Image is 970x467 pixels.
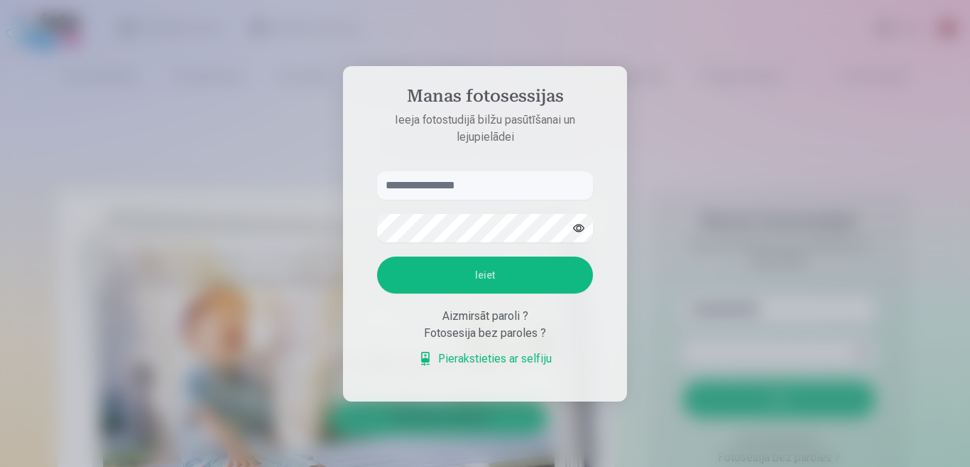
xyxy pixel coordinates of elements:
[418,350,552,367] a: Pierakstieties ar selfiju
[377,308,593,325] div: Aizmirsāt paroli ?
[377,257,593,294] button: Ieiet
[363,112,607,146] p: Ieeja fotostudijā bilžu pasūtīšanai un lejupielādei
[363,86,607,112] h4: Manas fotosessijas
[377,325,593,342] div: Fotosesija bez paroles ?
